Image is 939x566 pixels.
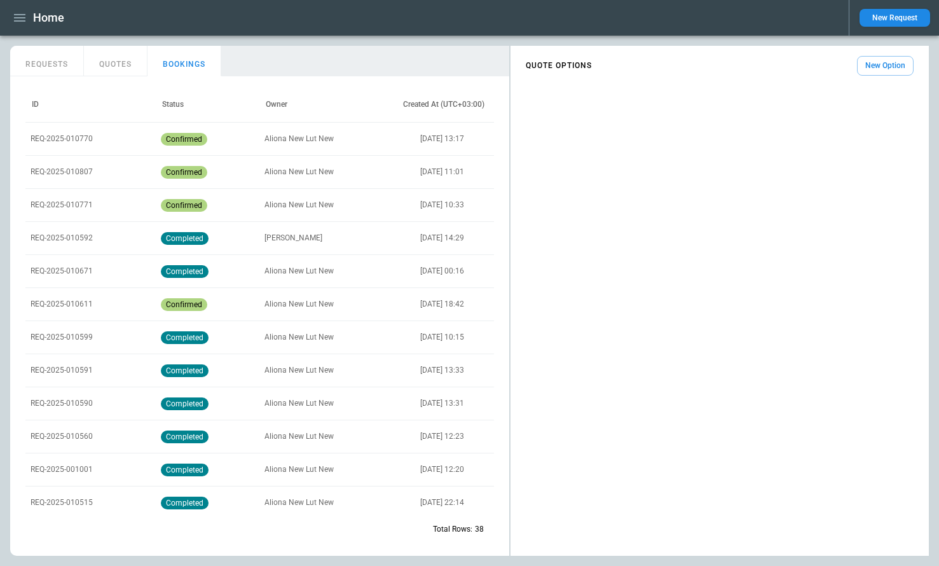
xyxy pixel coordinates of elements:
button: BOOKINGS [147,46,221,76]
span: completed [163,234,206,243]
p: REQ-2025-010770 [31,134,93,144]
p: REQ-2025-010515 [31,497,93,508]
h4: QUOTE OPTIONS [526,63,592,69]
p: Aliona New Lut New [264,365,334,376]
p: Aliona New Lut New [264,464,334,475]
p: [DATE] 10:15 [420,332,464,343]
button: New Request [860,9,930,27]
span: completed [163,366,206,375]
p: REQ-2025-010611 [31,299,93,310]
p: Aliona New Lut New [264,266,334,277]
span: completed [163,499,206,507]
p: REQ-2025-010807 [31,167,93,177]
span: completed [163,399,206,408]
button: QUOTES [84,46,147,76]
p: [DATE] 22:14 [420,497,464,508]
button: New Option [857,56,914,76]
p: [DATE] 12:20 [420,464,464,475]
p: REQ-2025-010560 [31,431,93,442]
span: confirmed [163,201,205,210]
div: scrollable content [511,51,929,81]
span: confirmed [163,168,205,177]
p: Aliona New Lut New [264,431,334,442]
p: REQ-2025-010671 [31,266,93,277]
p: [DATE] 13:17 [420,134,464,144]
p: Aliona New Lut New [264,299,334,310]
p: [DATE] 13:31 [420,398,464,409]
div: Status [162,100,184,109]
p: [PERSON_NAME] [264,233,322,244]
p: [DATE] 14:29 [420,233,464,244]
p: REQ-2025-010591 [31,365,93,376]
h1: Home [33,10,64,25]
p: [DATE] 18:42 [420,299,464,310]
p: REQ-2025-010599 [31,332,93,343]
p: [DATE] 00:16 [420,266,464,277]
div: ID [32,100,39,109]
span: completed [163,267,206,276]
span: confirmed [163,300,205,309]
p: Total Rows: [433,524,472,535]
div: Created At (UTC+03:00) [403,100,484,109]
span: confirmed [163,135,205,144]
p: REQ-2025-010592 [31,233,93,244]
p: [DATE] 11:01 [420,167,464,177]
p: REQ-2025-010771 [31,200,93,211]
p: Aliona New Lut New [264,497,334,508]
p: REQ-2025-001001 [31,464,93,475]
p: Aliona New Lut New [264,167,334,177]
p: 38 [475,524,484,535]
p: Aliona New Lut New [264,398,334,409]
span: completed [163,466,206,474]
span: completed [163,432,206,441]
p: Aliona New Lut New [264,134,334,144]
span: completed [163,333,206,342]
p: REQ-2025-010590 [31,398,93,409]
p: Aliona New Lut New [264,200,334,211]
button: REQUESTS [10,46,84,76]
p: [DATE] 10:33 [420,200,464,211]
div: Owner [266,100,287,109]
p: Aliona New Lut New [264,332,334,343]
p: [DATE] 12:23 [420,431,464,442]
p: [DATE] 13:33 [420,365,464,376]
